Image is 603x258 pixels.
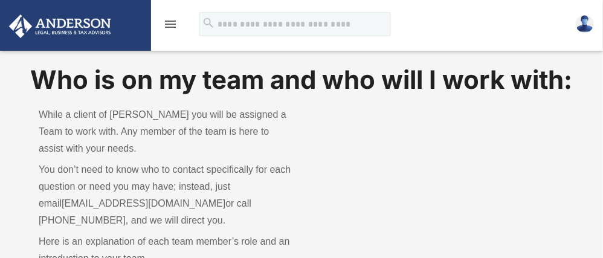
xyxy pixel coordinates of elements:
[202,16,215,30] i: search
[30,62,573,98] h1: Who is on my team and who will I work with:
[62,198,225,208] a: [EMAIL_ADDRESS][DOMAIN_NAME]
[39,161,293,229] p: You don’t need to know who to contact specifically for each question or need you may have; instea...
[5,15,115,38] img: Anderson Advisors Platinum Portal
[576,15,594,33] img: User Pic
[163,17,178,31] i: menu
[39,106,293,157] p: While a client of [PERSON_NAME] you will be assigned a Team to work with. Any member of the team ...
[163,23,178,31] a: menu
